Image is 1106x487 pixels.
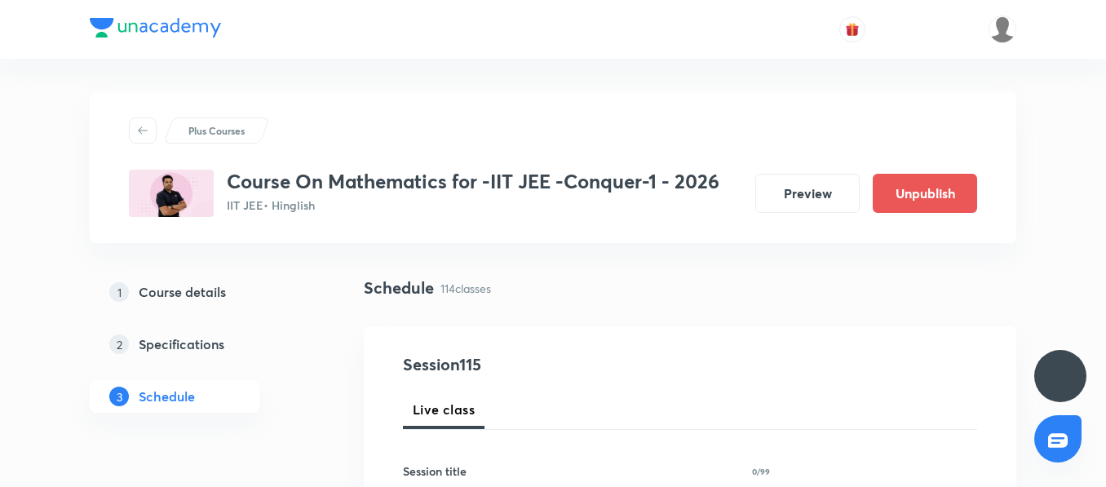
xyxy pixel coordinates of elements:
img: ttu [1051,366,1070,386]
h5: Course details [139,282,226,302]
img: 42E514B2-EBAB-425A-9053-8A0E6718957C_plus.png [129,170,214,217]
h3: Course On Mathematics for -IIT JEE -Conquer-1 - 2026 [227,170,719,193]
span: Live class [413,400,475,419]
p: Plus Courses [188,123,245,138]
button: Preview [755,174,860,213]
p: 2 [109,334,129,354]
img: Company Logo [90,18,221,38]
h4: Schedule [364,276,434,300]
h4: Session 115 [403,352,701,377]
a: 1Course details [90,276,312,308]
img: avatar [845,22,860,37]
button: Unpublish [873,174,977,213]
a: 2Specifications [90,328,312,361]
p: IIT JEE • Hinglish [227,197,719,214]
p: 114 classes [440,280,491,297]
h5: Specifications [139,334,224,354]
a: Company Logo [90,18,221,42]
img: Gopal Kumar [989,15,1016,43]
p: 0/99 [752,467,770,476]
h5: Schedule [139,387,195,406]
p: 3 [109,387,129,406]
p: 1 [109,282,129,302]
h6: Session title [403,463,467,480]
button: avatar [839,16,865,42]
